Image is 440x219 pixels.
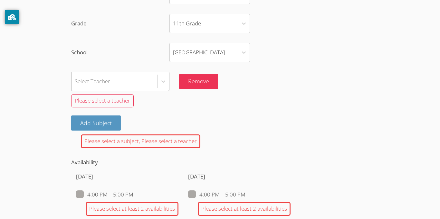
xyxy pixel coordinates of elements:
span: Please select a teacher [75,97,130,104]
button: Remove [179,74,218,89]
div: 11th Grade [173,19,201,28]
div: Select Teacher [75,77,110,86]
div: Please select at least 2 availabilities [86,202,178,216]
label: 4:00 PM — 5:00 PM [188,190,245,199]
div: [GEOGRAPHIC_DATA] [173,48,225,57]
span: Availability [71,159,98,166]
button: privacy banner [5,10,19,24]
h4: [DATE] [188,172,291,181]
div: Please select a subject, Please select a teacher [81,134,200,148]
div: Please select at least 2 availabilities [198,202,291,216]
span: School [71,48,169,57]
button: Add Subject [71,115,121,131]
span: Grade [71,19,169,28]
label: 4:00 PM — 5:00 PM [76,190,133,199]
h4: [DATE] [76,172,178,181]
